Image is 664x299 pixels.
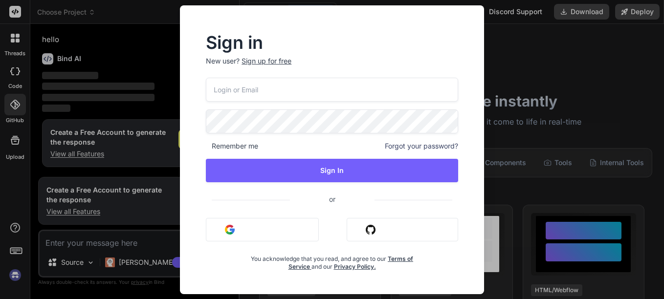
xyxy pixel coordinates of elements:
[366,225,376,235] img: github
[206,35,458,50] h2: Sign in
[334,263,376,270] a: Privacy Policy.
[206,218,319,241] button: Sign in with Google
[206,78,458,102] input: Login or Email
[206,159,458,182] button: Sign In
[288,255,414,270] a: Terms of Service
[347,218,458,241] button: Sign in with Github
[206,141,258,151] span: Remember me
[225,225,235,235] img: google
[248,249,416,271] div: You acknowledge that you read, and agree to our and our
[290,187,375,211] span: or
[206,56,458,78] p: New user?
[242,56,291,66] div: Sign up for free
[385,141,458,151] span: Forgot your password?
